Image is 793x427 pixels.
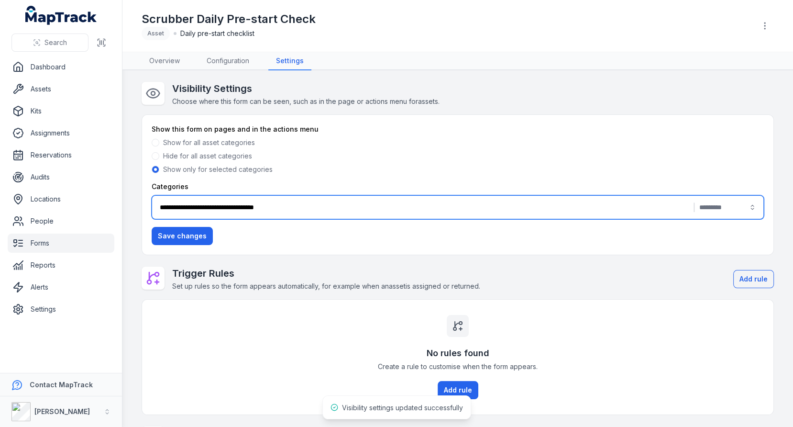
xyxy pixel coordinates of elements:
[152,227,213,245] button: Save changes
[172,97,440,105] span: Choose where this form can be seen, such as in the page or actions menu for assets .
[172,282,480,290] span: Set up rules so the form appears automatically, for example when an asset is assigned or returned.
[163,165,273,174] label: Show only for selected categories
[152,195,764,219] button: |
[268,52,311,70] a: Settings
[8,234,114,253] a: Forms
[152,124,319,134] label: Show this form on pages and in the actions menu
[8,300,114,319] a: Settings
[163,138,255,147] label: Show for all asset categories
[25,6,97,25] a: MapTrack
[44,38,67,47] span: Search
[733,270,774,288] button: Add rule
[8,212,114,231] a: People
[8,79,114,99] a: Assets
[142,52,187,70] a: Overview
[199,52,257,70] a: Configuration
[180,29,254,38] span: Daily pre-start checklist
[8,101,114,121] a: Kits
[152,182,188,191] label: Categories
[30,381,93,389] strong: Contact MapTrack
[8,168,114,187] a: Audits
[8,57,114,77] a: Dashboard
[438,381,478,399] button: Add rule
[8,146,114,165] a: Reservations
[34,407,90,416] strong: [PERSON_NAME]
[342,404,463,412] span: Visibility settings updated successfully
[8,190,114,209] a: Locations
[427,347,489,360] h3: No rules found
[172,267,480,280] h2: Trigger Rules
[142,11,316,27] h1: Scrubber Daily Pre-start Check
[8,256,114,275] a: Reports
[378,362,538,371] span: Create a rule to customise when the form appears.
[8,124,114,143] a: Assignments
[8,278,114,297] a: Alerts
[11,34,88,52] button: Search
[142,27,170,40] div: Asset
[172,82,440,95] h2: Visibility Settings
[163,151,252,161] label: Hide for all asset categories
